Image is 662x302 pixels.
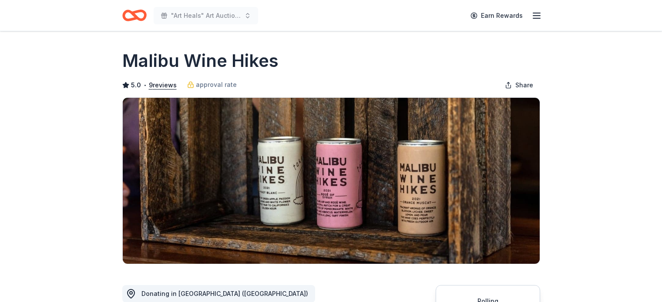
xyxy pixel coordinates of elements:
[498,76,540,94] button: Share
[154,7,258,24] button: "Art Heals" Art Auction 10th Annual
[149,80,177,90] button: 9reviews
[122,5,147,26] a: Home
[196,80,237,90] span: approval rate
[131,80,141,90] span: 5.0
[123,98,540,264] img: Image for Malibu Wine Hikes
[171,10,241,21] span: "Art Heals" Art Auction 10th Annual
[465,8,528,23] a: Earn Rewards
[187,80,237,90] a: approval rate
[141,290,308,297] span: Donating in [GEOGRAPHIC_DATA] ([GEOGRAPHIC_DATA])
[515,80,533,90] span: Share
[143,82,146,89] span: •
[122,49,279,73] h1: Malibu Wine Hikes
